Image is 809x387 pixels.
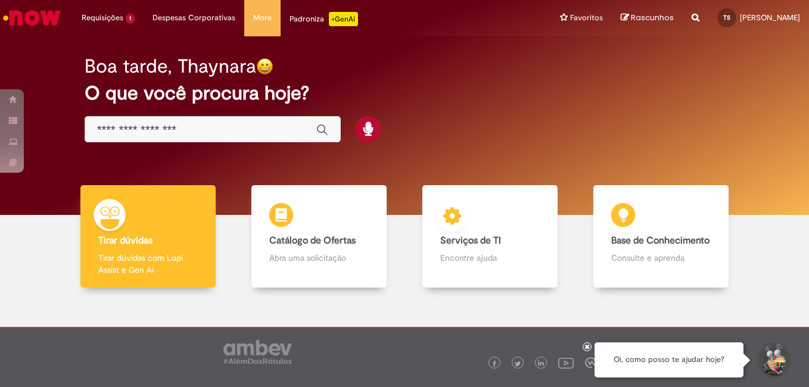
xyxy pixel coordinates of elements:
a: Rascunhos [621,13,674,24]
img: logo_footer_facebook.png [491,361,497,367]
p: +GenAi [329,12,358,26]
a: Serviços de TI Encontre ajuda [404,185,575,288]
img: logo_footer_linkedin.png [538,360,544,367]
span: [PERSON_NAME] [740,13,800,23]
img: logo_footer_twitter.png [515,361,521,367]
p: Consulte e aprenda [611,252,711,264]
img: logo_footer_ambev_rotulo_gray.png [223,340,292,364]
div: Padroniza [290,12,358,26]
p: Encontre ajuda [440,252,540,264]
span: 1 [126,14,135,24]
p: Tirar dúvidas com Lupi Assist e Gen Ai [98,252,198,276]
span: Requisições [82,12,123,24]
h2: O que você procura hoje? [85,83,725,104]
button: Iniciar Conversa de Suporte [755,342,791,378]
img: ServiceNow [1,6,63,30]
div: Oi, como posso te ajudar hoje? [595,342,743,377]
img: happy-face.png [256,58,273,75]
span: TS [723,14,730,21]
img: logo_footer_workplace.png [585,357,596,368]
b: Catálogo de Ofertas [269,235,356,246]
h2: Boa tarde, Thaynara [85,56,256,77]
p: Abra uma solicitação [269,252,369,264]
b: Tirar dúvidas [98,235,153,246]
a: Tirar dúvidas Tirar dúvidas com Lupi Assist e Gen Ai [63,185,234,288]
span: More [253,12,272,24]
b: Serviços de TI [440,235,501,246]
span: Despesas Corporativas [153,12,235,24]
img: logo_footer_youtube.png [558,355,574,370]
span: Favoritos [570,12,603,24]
b: Base de Conhecimento [611,235,710,246]
a: Catálogo de Ofertas Abra uma solicitação [234,185,404,288]
span: Rascunhos [631,12,674,23]
a: Base de Conhecimento Consulte e aprenda [575,185,746,288]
